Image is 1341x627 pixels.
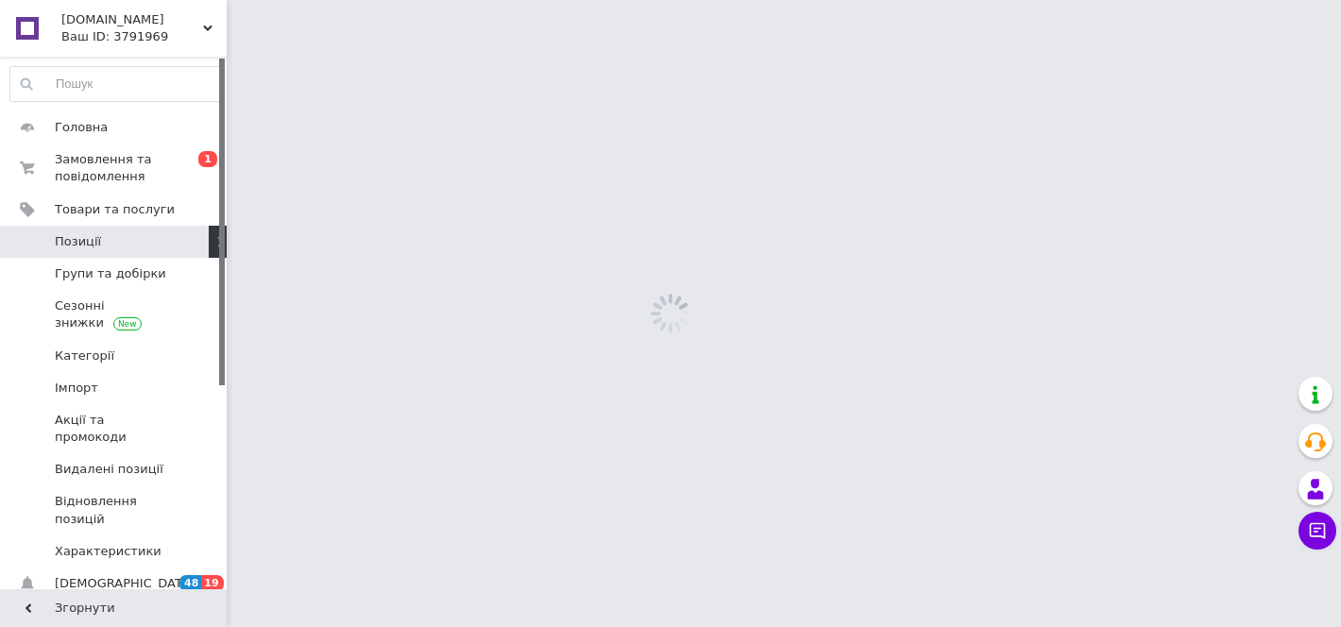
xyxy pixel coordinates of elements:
span: Товари та послуги [55,201,175,218]
span: Сезонні знижки [55,297,175,331]
input: Пошук [10,67,222,101]
span: Імпорт [55,380,98,397]
button: Чат з покупцем [1299,512,1336,550]
span: Відновлення позицій [55,493,175,527]
span: Характеристики [55,543,161,560]
span: Vylkun.shop [61,11,203,28]
span: Акції та промокоди [55,412,175,446]
span: Головна [55,119,108,136]
span: 1 [198,151,217,167]
span: 19 [201,575,223,591]
span: [DEMOGRAPHIC_DATA] [55,575,195,592]
span: Замовлення та повідомлення [55,151,175,185]
span: Видалені позиції [55,461,163,478]
span: Категорії [55,347,114,364]
span: 48 [179,575,201,591]
span: Групи та добірки [55,265,166,282]
div: Ваш ID: 3791969 [61,28,227,45]
span: Позиції [55,233,101,250]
